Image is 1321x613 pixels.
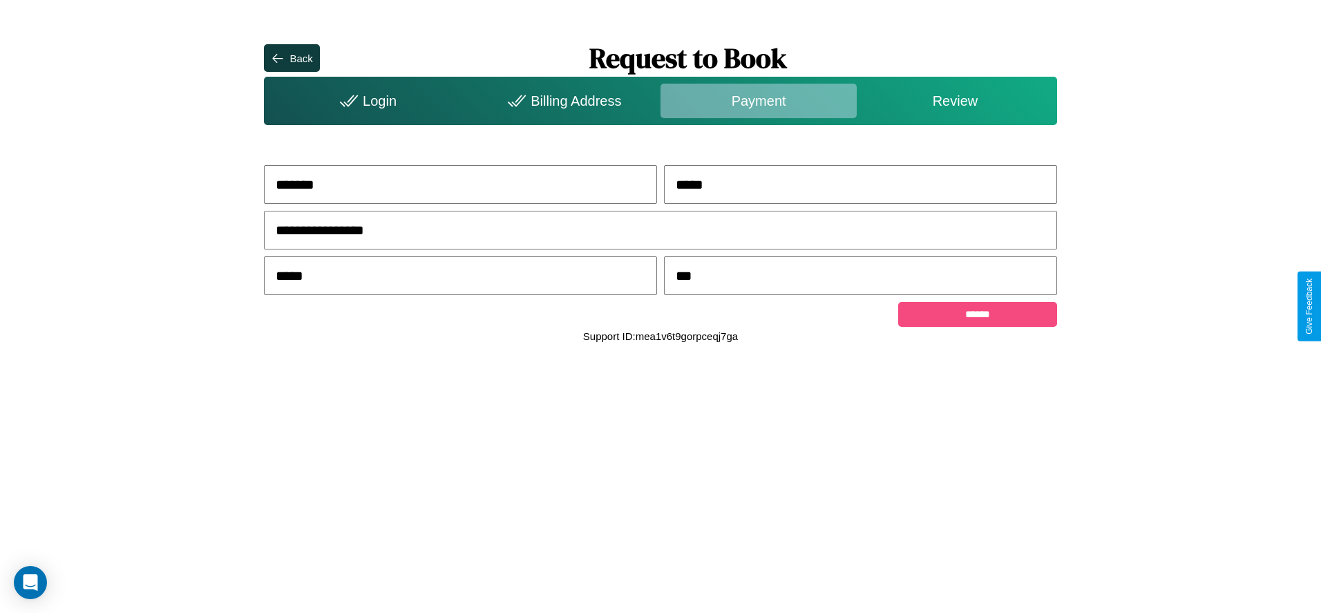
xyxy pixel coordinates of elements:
div: Give Feedback [1304,279,1314,334]
div: Back [289,53,312,64]
h1: Request to Book [320,39,1057,77]
p: Support ID: mea1v6t9gorpceqj7ga [583,327,738,346]
div: Billing Address [464,84,660,118]
div: Payment [660,84,857,118]
div: Login [267,84,464,118]
button: Back [264,44,319,72]
div: Review [857,84,1053,118]
div: Open Intercom Messenger [14,566,47,599]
